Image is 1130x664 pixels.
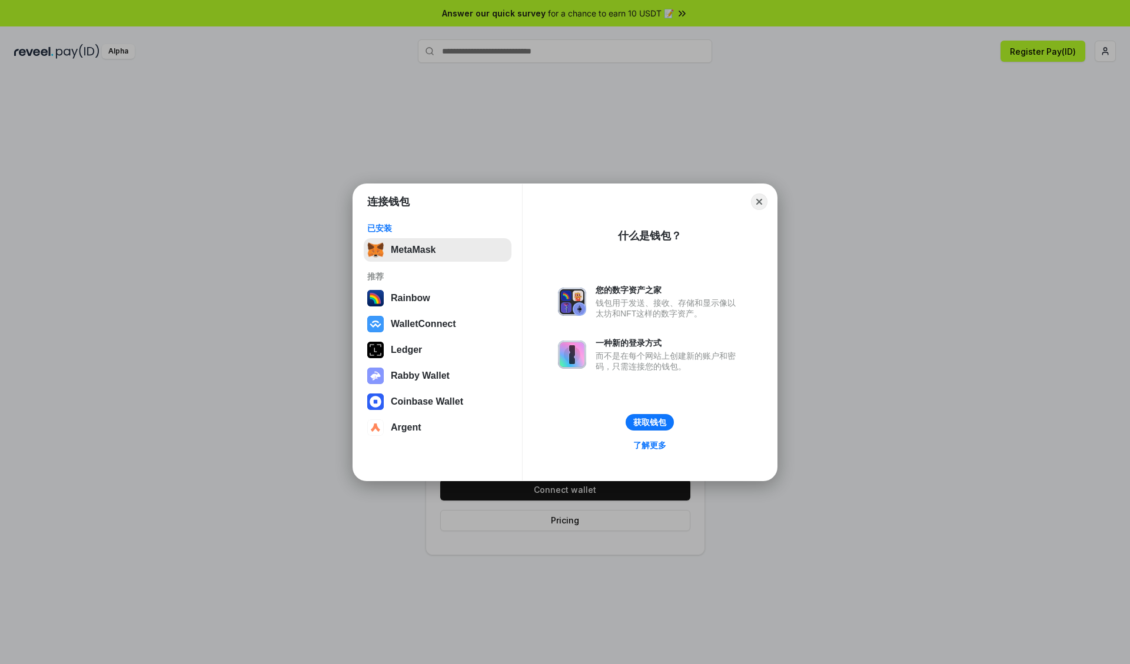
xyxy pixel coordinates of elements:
[364,286,511,310] button: Rainbow
[596,338,742,348] div: 一种新的登录方式
[367,290,384,306] img: svg+xml,%3Csvg%20width%3D%22120%22%20height%3D%22120%22%20viewBox%3D%220%200%20120%20120%22%20fil...
[391,293,430,303] div: Rainbow
[364,312,511,336] button: WalletConnect
[391,371,450,381] div: Rabby Wallet
[391,396,463,407] div: Coinbase Wallet
[364,390,511,413] button: Coinbase Wallet
[364,238,511,262] button: MetaMask
[367,368,384,384] img: svg+xml,%3Csvg%20xmlns%3D%22http%3A%2F%2Fwww.w3.org%2F2000%2Fsvg%22%20fill%3D%22none%22%20viewBox...
[596,351,742,372] div: 而不是在每个网站上创建新的账户和密码，只需连接您的钱包。
[626,414,674,431] button: 获取钱包
[596,285,742,295] div: 您的数字资产之家
[618,229,682,243] div: 什么是钱包？
[364,416,511,439] button: Argent
[626,438,673,453] a: 了解更多
[367,316,384,332] img: svg+xml,%3Csvg%20width%3D%2228%22%20height%3D%2228%22%20viewBox%3D%220%200%2028%2028%22%20fill%3D...
[367,393,384,410] img: svg+xml,%3Csvg%20width%3D%2228%22%20height%3D%2228%22%20viewBox%3D%220%200%2028%2028%22%20fill%3D...
[633,440,666,451] div: 了解更多
[391,422,421,433] div: Argent
[751,193,767,210] button: Close
[391,245,436,255] div: MetaMask
[391,319,456,329] div: WalletConnect
[633,417,666,428] div: 获取钱包
[364,364,511,388] button: Rabby Wallet
[367,271,508,282] div: 推荐
[367,419,384,436] img: svg+xml,%3Csvg%20width%3D%2228%22%20height%3D%2228%22%20viewBox%3D%220%200%2028%2028%22%20fill%3D...
[558,288,586,316] img: svg+xml,%3Csvg%20xmlns%3D%22http%3A%2F%2Fwww.w3.org%2F2000%2Fsvg%22%20fill%3D%22none%22%20viewBox...
[558,341,586,369] img: svg+xml,%3Csvg%20xmlns%3D%22http%3A%2F%2Fwww.w3.org%2F2000%2Fsvg%22%20fill%3D%22none%22%20viewBox...
[367,342,384,358] img: svg+xml,%3Csvg%20xmlns%3D%22http%3A%2F%2Fwww.w3.org%2F2000%2Fsvg%22%20width%3D%2228%22%20height%3...
[391,345,422,355] div: Ledger
[367,223,508,233] div: 已安装
[367,195,410,209] h1: 连接钱包
[364,338,511,362] button: Ledger
[596,298,742,319] div: 钱包用于发送、接收、存储和显示像以太坊和NFT这样的数字资产。
[367,242,384,258] img: svg+xml,%3Csvg%20fill%3D%22none%22%20height%3D%2233%22%20viewBox%3D%220%200%2035%2033%22%20width%...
